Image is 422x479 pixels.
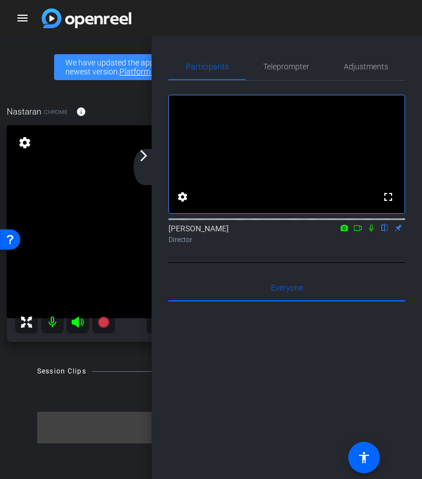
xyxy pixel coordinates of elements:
[137,149,150,162] mat-icon: arrow_forward_ios
[17,136,33,150] mat-icon: settings
[54,54,368,80] div: We have updated the app to v2.15.0. Please make sure the mobile user has the newest version.
[42,8,131,28] img: app logo
[271,284,303,292] span: Everyone
[186,63,229,71] span: Participants
[44,108,68,116] span: Chrome
[263,63,309,71] span: Teleprompter
[16,11,29,25] mat-icon: menu
[7,106,41,118] span: Nastaran
[168,223,405,245] div: [PERSON_NAME]
[37,366,86,377] div: Session Clips
[76,107,86,117] mat-icon: info
[378,222,392,232] mat-icon: flip
[168,235,405,245] div: Director
[357,451,371,464] mat-icon: accessibility
[344,63,388,71] span: Adjustments
[176,190,189,204] mat-icon: settings
[381,190,395,204] mat-icon: fullscreen
[119,67,175,76] a: Platform Status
